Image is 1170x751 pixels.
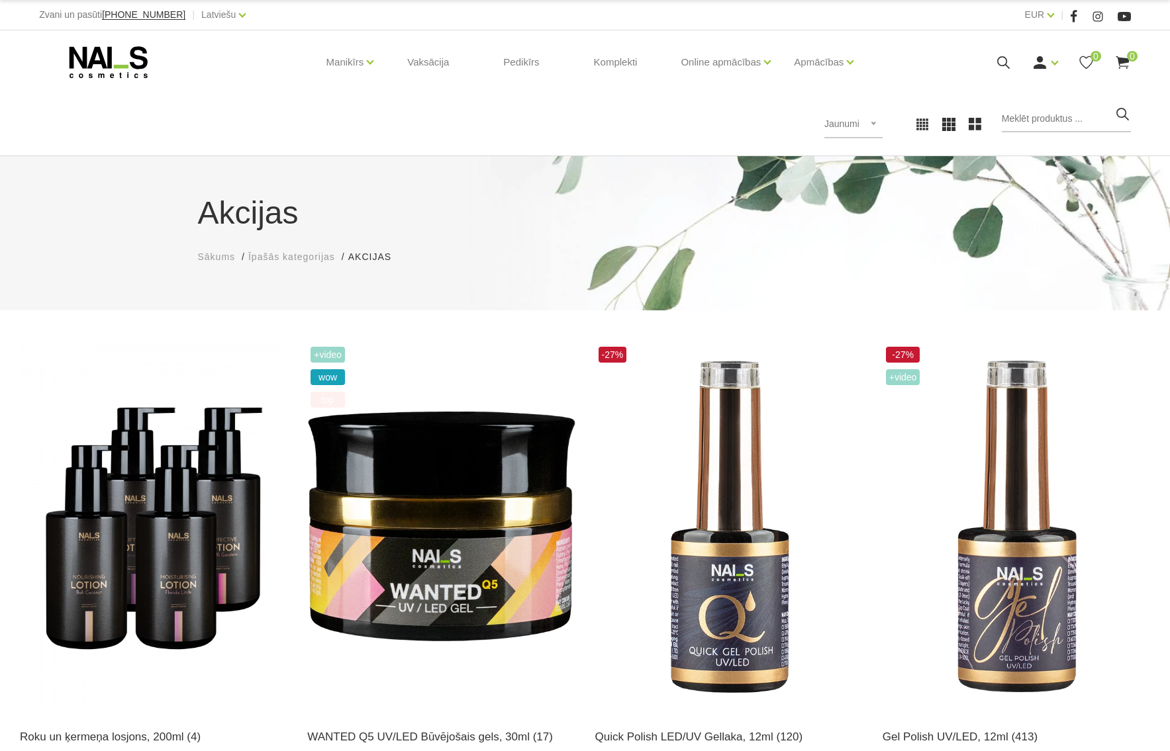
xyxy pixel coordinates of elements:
[39,7,185,23] div: Zvani un pasūti
[307,728,575,746] a: WANTED Q5 UV/LED Būvējošais gels, 30ml (17)
[311,392,345,408] span: top
[681,36,761,89] a: Online apmācības
[883,728,1150,746] a: Gel Polish UV/LED, 12ml (413)
[824,118,859,129] span: Jaunumi
[102,10,185,20] a: [PHONE_NUMBER]
[1061,7,1063,23] span: |
[348,250,405,264] li: Akcijas
[192,7,195,23] span: |
[1025,7,1045,22] a: EUR
[198,251,236,262] span: Sākums
[599,347,627,363] span: -27%
[201,7,236,22] a: Latviešu
[1091,51,1101,62] span: 0
[198,189,973,237] h1: Akcijas
[20,343,287,711] img: BAROJOŠS roku un ķermeņa LOSJONSBALI COCONUT barojošs roku un ķermeņa losjons paredzēts jebkura t...
[595,343,863,711] img: Ātri, ērti un vienkārši!Intensīvi pigmentēta gellaka, kas perfekti klājas arī vienā slānī, tādā v...
[311,347,345,363] span: +Video
[493,30,550,94] a: Pedikīrs
[311,369,345,385] span: wow
[1127,51,1138,62] span: 0
[102,9,185,20] span: [PHONE_NUMBER]
[794,36,844,89] a: Apmācības
[307,343,575,711] img: Gels WANTED NAILS cosmetics tehniķu komanda ir radījusi gelu, kas ilgi jau ir katra meistara mekl...
[583,30,648,94] a: Komplekti
[1114,54,1131,71] a: 0
[886,347,920,363] span: -27%
[595,728,863,746] a: Quick Polish LED/UV Gellaka, 12ml (120)
[248,251,335,262] span: Īpašās kategorijas
[886,369,920,385] span: +Video
[883,343,1150,711] img: Ilgnoturīga, intensīvi pigmentēta gellaka. Viegli klājas, lieliski žūst, nesaraujas, neatkāpjas n...
[1002,106,1131,132] input: Meklēt produktus ...
[1078,54,1095,71] a: 0
[248,250,335,264] a: Īpašās kategorijas
[198,250,236,264] a: Sākums
[326,36,364,89] a: Manikīrs
[397,30,460,94] a: Vaksācija
[20,728,287,746] a: Roku un ķermeņa losjons, 200ml (4)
